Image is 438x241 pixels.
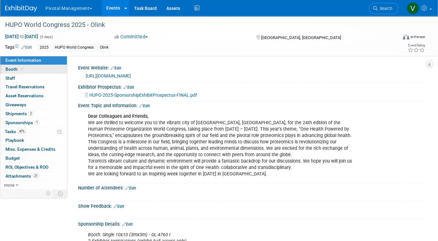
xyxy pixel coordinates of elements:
span: Attachments [5,173,39,179]
div: HUPO World Congress 2025 - Olink [3,19,389,31]
div: HUPO World Congress [53,44,96,51]
td: Personalize Event Tab Strip [43,189,54,198]
i: Booth: Single 10x10 (3mx3m) - GL 4760 I [88,232,171,237]
div: Olink [98,44,110,51]
span: Search [378,6,392,11]
span: ROI, Objectives & ROO [5,165,48,170]
div: Event Rating [408,44,425,47]
img: Format-Inperson.png [403,34,409,39]
b: Dear Colleagues and Friends, [88,114,148,119]
a: Asset Reservations [0,92,67,100]
span: Misc. Expenses & Credits [5,147,55,152]
span: Staff [5,76,15,81]
a: Edit [139,104,150,108]
span: Booth [5,67,25,72]
span: [DATE] [DATE] [5,34,38,39]
span: HUPO-2025-SponsorshipExhibitProspectus-FINAL.pdf [89,92,197,98]
a: Tasks47% [0,127,67,136]
div: 2025 [38,44,51,51]
a: HUPO-2025-SponsorshipExhibitProspectus-FINAL.pdf [85,92,197,98]
span: Shipments [5,111,33,116]
span: Playbook [5,138,24,143]
a: Edit [114,204,124,209]
div: Show Feedback: [78,201,425,210]
span: Giveaways [5,102,26,107]
a: Search [369,3,398,14]
a: Booth [0,65,67,74]
a: Sponsorships1 [0,118,67,127]
span: [GEOGRAPHIC_DATA], [GEOGRAPHIC_DATA] [261,35,341,40]
span: 2 [28,111,33,116]
span: 47% [18,129,26,134]
a: Playbook [0,136,67,145]
a: Edit [123,85,134,90]
div: We are thrilled to welcome you to the vibrant city of [GEOGRAPHIC_DATA], [GEOGRAPHIC_DATA], for t... [84,110,358,181]
span: 1 [35,120,39,125]
button: Committed [112,34,150,40]
div: Number of Attendees: [78,183,425,191]
span: Travel Reservations [5,84,44,89]
span: Event Information [5,58,41,63]
a: ROI, Objectives & ROO [0,163,67,172]
i: Booth reservation complete [20,67,24,71]
a: [URL][DOMAIN_NAME] [86,73,131,78]
a: Budget [0,154,67,163]
a: Edit [111,66,121,70]
a: Staff [0,74,67,83]
td: Tags [5,44,32,51]
div: Event Topic and Information: [78,101,425,109]
span: to [19,34,25,39]
a: Misc. Expenses & Credits [0,145,67,154]
a: Edit [122,222,133,227]
td: Toggle Event Tabs [54,189,67,198]
span: Sponsorships [5,120,39,125]
span: 21 [33,173,39,178]
div: In-Person [410,35,425,39]
div: Event Website: [78,63,425,71]
a: Edit [21,45,32,50]
img: ExhibitDay [5,5,37,12]
span: (5 days) [39,35,53,39]
span: Budget [5,156,20,161]
img: Valerie Weld [407,2,419,14]
div: Exhibitor Prospectus: [78,82,425,91]
div: Sponsorship Details: [78,219,425,228]
a: Shipments2 [0,109,67,118]
span: Tasks [5,129,26,134]
a: Event Information [0,56,67,65]
div: Event Format [363,33,425,43]
a: Edit [125,186,136,190]
a: Giveaways [0,100,67,109]
a: more [0,181,67,189]
span: Asset Reservations [5,93,44,98]
a: Attachments21 [0,172,67,181]
a: Travel Reservations [0,83,67,91]
span: more [4,182,14,188]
